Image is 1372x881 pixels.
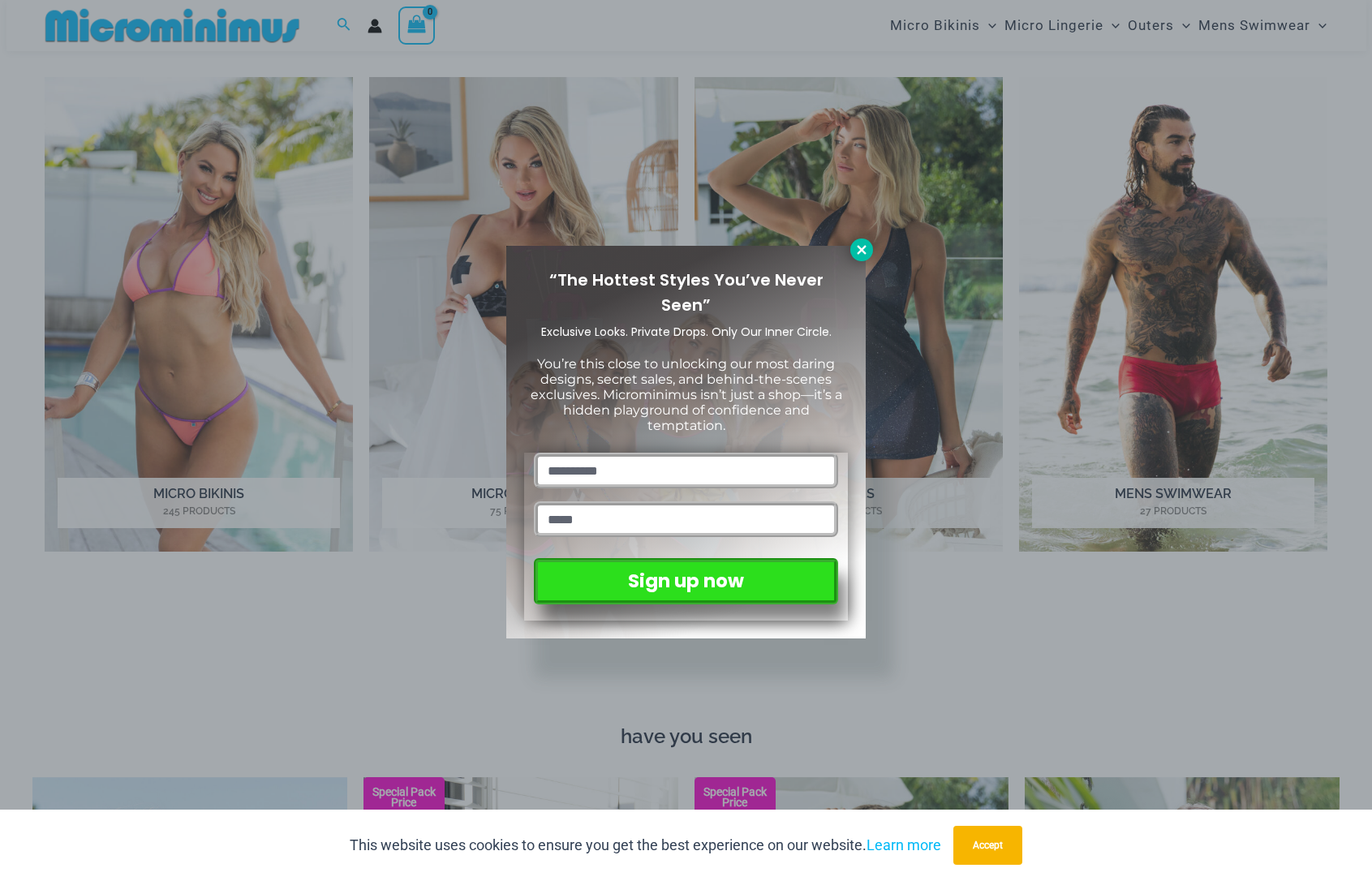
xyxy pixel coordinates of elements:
[850,239,873,261] button: Close
[350,833,941,857] p: This website uses cookies to ensure you get the best experience on our website.
[953,826,1022,865] button: Accept
[531,356,842,434] span: You’re this close to unlocking our most daring designs, secret sales, and behind-the-scenes exclu...
[541,324,832,340] span: Exclusive Looks. Private Drops. Only Our Inner Circle.
[534,558,838,604] button: Sign up now
[867,836,941,853] a: Learn more
[549,269,824,316] span: “The Hottest Styles You’ve Never Seen”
